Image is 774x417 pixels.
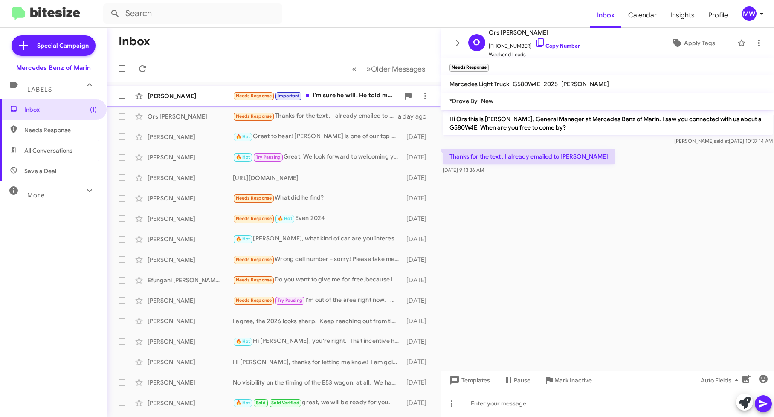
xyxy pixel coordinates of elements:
[27,86,52,93] span: Labels
[278,298,302,303] span: Try Pausing
[694,373,748,388] button: Auto Fields
[403,235,434,243] div: [DATE]
[233,111,398,121] div: Thanks for the text . I already emailed to [PERSON_NAME]
[443,111,773,135] p: Hi Ors this is [PERSON_NAME], General Manager at Mercedes Benz of Marin. I saw you connected with...
[148,235,233,243] div: [PERSON_NAME]
[684,35,715,51] span: Apply Tags
[544,80,558,88] span: 2025
[233,398,403,408] div: great, we will be ready for you.
[278,93,300,98] span: Important
[148,92,233,100] div: [PERSON_NAME]
[278,216,292,221] span: 🔥 Hot
[90,105,97,114] span: (1)
[590,3,621,28] a: Inbox
[233,317,403,325] div: I agree, the 2026 looks sharp. Keep reaching out from time to time.
[24,146,72,155] span: All Conversations
[735,6,765,21] button: MW
[148,296,233,305] div: [PERSON_NAME]
[403,194,434,203] div: [DATE]
[352,64,357,74] span: «
[403,133,434,141] div: [DATE]
[403,255,434,264] div: [DATE]
[12,35,96,56] a: Special Campaign
[103,3,282,24] input: Search
[449,80,509,88] span: Mercedes Light Truck
[537,373,599,388] button: Mark Inactive
[233,91,400,101] div: I'm sure he will. He told me he would be back in the office in a couple hours
[256,154,281,160] span: Try Pausing
[664,3,702,28] a: Insights
[37,41,89,50] span: Special Campaign
[561,80,609,88] span: [PERSON_NAME]
[403,317,434,325] div: [DATE]
[233,174,403,182] div: [URL][DOMAIN_NAME]
[489,27,580,38] span: Ors [PERSON_NAME]
[233,378,403,387] div: No visibility on the timing of the E53 wagon, at all. We have several E450's.
[621,3,664,28] a: Calendar
[403,399,434,407] div: [DATE]
[233,255,403,264] div: Wrong cell number - sorry! Please take me off your list. Thank you!
[473,36,480,49] span: O
[514,373,530,388] span: Pause
[403,214,434,223] div: [DATE]
[742,6,757,21] div: MW
[449,64,489,72] small: Needs Response
[148,276,233,284] div: Efungani [PERSON_NAME] [PERSON_NAME]
[236,216,272,221] span: Needs Response
[448,373,490,388] span: Templates
[256,400,266,405] span: Sold
[236,134,250,139] span: 🔥 Hot
[236,298,272,303] span: Needs Response
[233,152,403,162] div: Great! We look forward to welcoming you back and hope to present an offer that makes choosing our...
[233,214,403,223] div: Even 2024
[16,64,91,72] div: Mercedes Benz of Marin
[398,112,434,121] div: a day ago
[652,35,733,51] button: Apply Tags
[513,80,540,88] span: G580W4E
[702,3,735,28] a: Profile
[148,399,233,407] div: [PERSON_NAME]
[403,153,434,162] div: [DATE]
[701,373,742,388] span: Auto Fields
[233,275,403,285] div: Do you want to give me for free,because I did not conect with anybody
[233,336,403,346] div: Hi [PERSON_NAME], you're right. That incentive has expired. To be [PERSON_NAME], most of our Hybr...
[148,358,233,366] div: [PERSON_NAME]
[271,400,299,405] span: Sold Verified
[441,373,497,388] button: Templates
[27,191,45,199] span: More
[403,378,434,387] div: [DATE]
[233,132,403,142] div: Great to hear! [PERSON_NAME] is one of our top brand ambassadors and is known for delivering exce...
[148,194,233,203] div: [PERSON_NAME]
[236,236,250,242] span: 🔥 Hot
[236,277,272,283] span: Needs Response
[489,50,580,59] span: Weekend Leads
[347,60,362,78] button: Previous
[347,60,430,78] nav: Page navigation example
[119,35,150,48] h1: Inbox
[236,113,272,119] span: Needs Response
[148,153,233,162] div: [PERSON_NAME]
[233,234,403,244] div: [PERSON_NAME], what kind of car are you interested in? Also, what is your availability for this w...
[361,60,430,78] button: Next
[233,193,403,203] div: What did he find?
[236,339,250,344] span: 🔥 Hot
[371,64,425,74] span: Older Messages
[24,126,97,134] span: Needs Response
[148,112,233,121] div: Ors [PERSON_NAME]
[403,276,434,284] div: [DATE]
[148,255,233,264] div: [PERSON_NAME]
[403,358,434,366] div: [DATE]
[233,358,403,366] div: Hi [PERSON_NAME], thanks for letting me know! I am going to check my inventory to see what we hav...
[148,378,233,387] div: [PERSON_NAME]
[236,257,272,262] span: Needs Response
[24,105,97,114] span: Inbox
[148,214,233,223] div: [PERSON_NAME]
[24,167,56,175] span: Save a Deal
[403,296,434,305] div: [DATE]
[236,195,272,201] span: Needs Response
[713,138,728,144] span: said at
